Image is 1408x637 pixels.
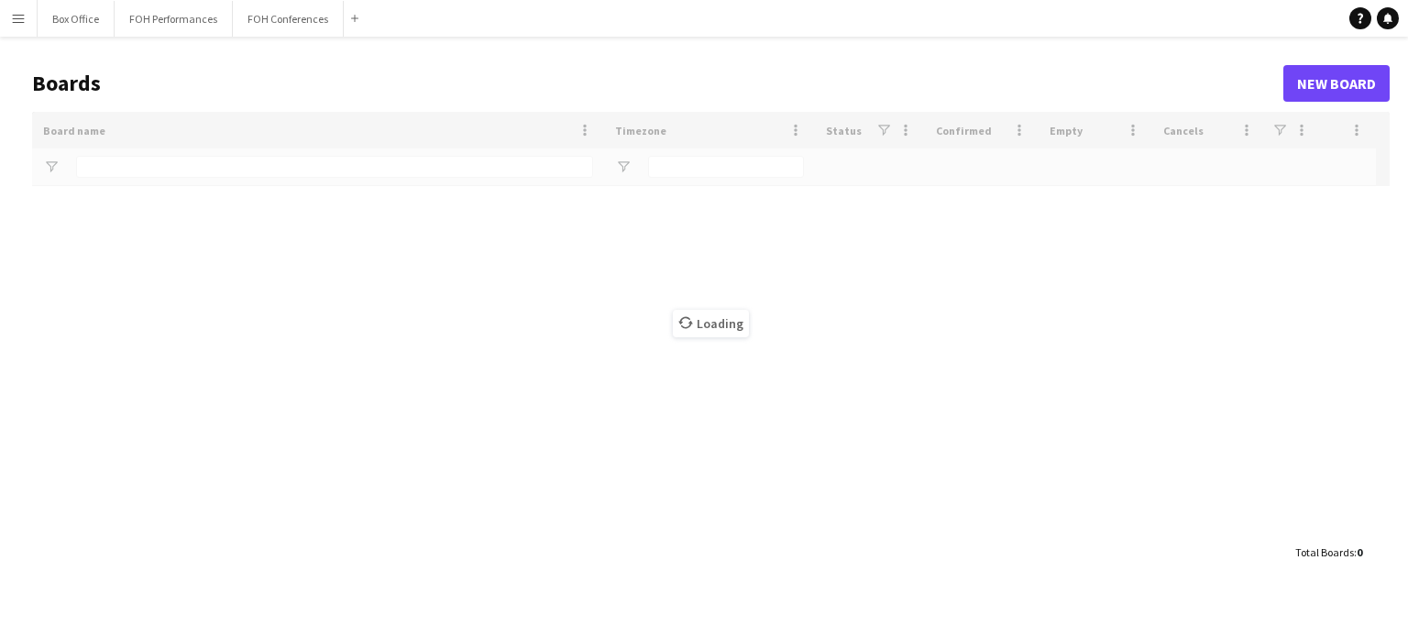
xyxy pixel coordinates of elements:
button: FOH Conferences [233,1,344,37]
div: : [1295,534,1362,570]
button: Box Office [38,1,115,37]
a: New Board [1283,65,1390,102]
span: 0 [1357,545,1362,559]
h1: Boards [32,70,1283,97]
span: Loading [673,310,749,337]
button: FOH Performances [115,1,233,37]
span: Total Boards [1295,545,1354,559]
